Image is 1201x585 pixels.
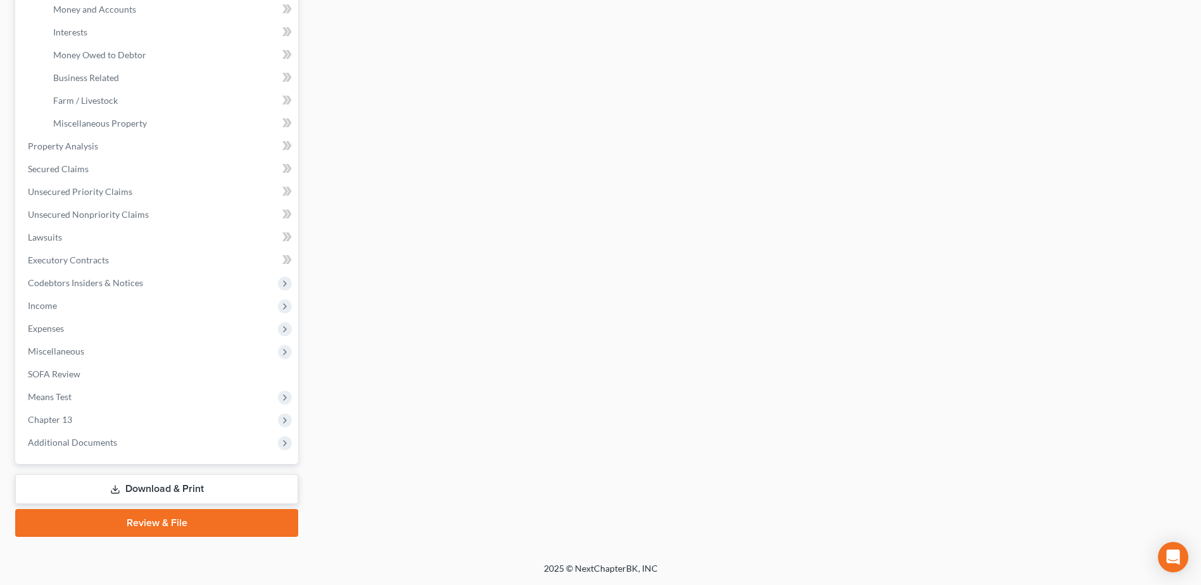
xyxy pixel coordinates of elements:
[28,209,149,220] span: Unsecured Nonpriority Claims
[18,249,298,272] a: Executory Contracts
[53,4,136,15] span: Money and Accounts
[28,163,89,174] span: Secured Claims
[18,203,298,226] a: Unsecured Nonpriority Claims
[1158,542,1188,572] div: Open Intercom Messenger
[240,562,962,585] div: 2025 © NextChapterBK, INC
[43,44,298,66] a: Money Owed to Debtor
[28,277,143,288] span: Codebtors Insiders & Notices
[18,363,298,386] a: SOFA Review
[28,323,64,334] span: Expenses
[53,27,87,37] span: Interests
[18,226,298,249] a: Lawsuits
[28,141,98,151] span: Property Analysis
[28,414,72,425] span: Chapter 13
[18,135,298,158] a: Property Analysis
[28,255,109,265] span: Executory Contracts
[53,118,147,129] span: Miscellaneous Property
[28,437,117,448] span: Additional Documents
[53,49,146,60] span: Money Owed to Debtor
[43,89,298,112] a: Farm / Livestock
[53,72,119,83] span: Business Related
[18,180,298,203] a: Unsecured Priority Claims
[28,391,72,402] span: Means Test
[28,232,62,242] span: Lawsuits
[15,509,298,537] a: Review & File
[18,158,298,180] a: Secured Claims
[53,95,118,106] span: Farm / Livestock
[28,346,84,356] span: Miscellaneous
[15,474,298,504] a: Download & Print
[28,186,132,197] span: Unsecured Priority Claims
[43,66,298,89] a: Business Related
[28,368,80,379] span: SOFA Review
[43,21,298,44] a: Interests
[28,300,57,311] span: Income
[43,112,298,135] a: Miscellaneous Property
